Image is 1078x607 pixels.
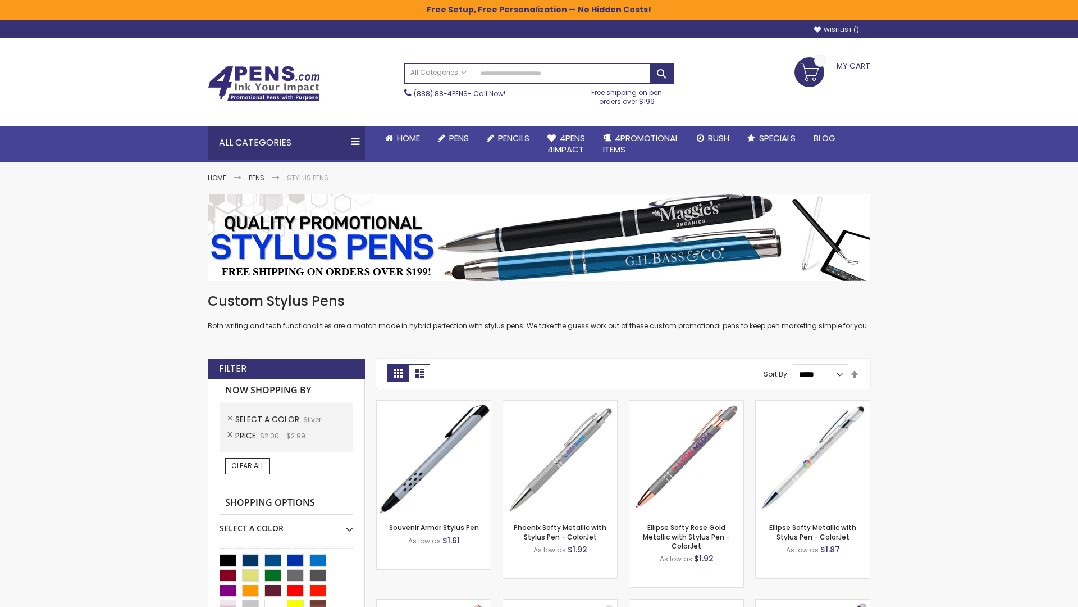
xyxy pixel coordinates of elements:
span: As low as [408,536,441,546]
span: Specials [759,132,796,144]
strong: Stylus Pens [287,173,328,183]
a: All Categories [405,64,472,82]
a: Ellipse Softy Metallic with Stylus Pen - ColorJet-Silver [756,400,870,410]
span: $1.61 [442,535,460,546]
img: 4Pens Custom Pens and Promotional Products [208,66,320,102]
a: Home [376,126,429,151]
strong: Grid [387,364,409,382]
a: Pens [249,173,264,183]
span: Price [235,430,260,441]
a: Rush [688,126,738,151]
span: $1.92 [694,553,714,564]
span: Clear All [231,461,264,470]
img: Ellipse Softy Metallic with Stylus Pen - ColorJet-Silver [756,401,870,515]
a: Home [208,173,226,183]
a: Pencils [478,126,538,151]
a: Wishlist [814,26,859,34]
span: As low as [533,545,566,555]
span: Pens [449,132,469,144]
a: Pens [429,126,478,151]
span: $2.00 - $2.99 [260,431,305,441]
strong: Shopping Options [220,491,353,515]
span: $1.92 [568,544,587,555]
img: Stylus Pens [208,194,870,281]
div: Free shipping on pen orders over $199 [580,84,674,106]
a: Clear All [225,458,270,474]
a: Blog [805,126,844,151]
span: Rush [708,132,729,144]
label: Sort By [764,369,787,379]
span: As low as [786,545,819,555]
span: As low as [660,554,692,564]
a: Ellipse Softy Rose Gold Metallic with Stylus Pen - ColorJet [643,523,730,550]
span: Select A Color [235,414,303,425]
span: - Call Now! [414,89,505,98]
span: Blog [814,132,835,144]
strong: Now Shopping by [220,379,353,402]
span: All Categories [410,68,467,77]
a: Phoenix Softy Metallic with Stylus Pen - ColorJet-Silver [503,400,617,410]
span: 4PROMOTIONAL ITEMS [603,132,679,155]
a: (888) 88-4PENS [414,89,468,98]
img: Souvenir Armor Stylus Pen-Silver [377,401,491,515]
strong: Filter [219,363,246,375]
a: Specials [738,126,805,151]
span: $1.87 [820,544,840,555]
h1: Custom Stylus Pens [208,292,870,310]
img: Ellipse Softy Rose Gold Metallic with Stylus Pen - ColorJet-Silver [629,401,743,515]
div: Both writing and tech functionalities are a match made in hybrid perfection with stylus pens. We ... [208,292,870,331]
span: Pencils [498,132,529,144]
a: Phoenix Softy Metallic with Stylus Pen - ColorJet [514,523,606,541]
a: Ellipse Softy Metallic with Stylus Pen - ColorJet [769,523,856,541]
span: Silver [303,415,321,424]
span: 4Pens 4impact [547,132,585,155]
div: Select A Color [220,515,353,534]
a: Souvenir Armor Stylus Pen [389,523,479,532]
span: Home [397,132,420,144]
div: All Categories [208,126,365,160]
a: Ellipse Softy Rose Gold Metallic with Stylus Pen - ColorJet-Silver [629,400,743,410]
a: Souvenir Armor Stylus Pen-Silver [377,400,491,410]
a: 4PROMOTIONALITEMS [594,126,688,162]
img: Phoenix Softy Metallic with Stylus Pen - ColorJet-Silver [503,401,617,515]
a: 4Pens4impact [538,126,594,162]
